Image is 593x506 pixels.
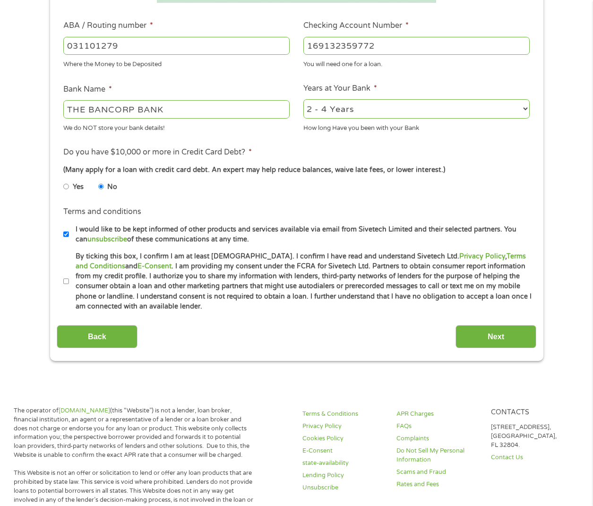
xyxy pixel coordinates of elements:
label: Do you have $10,000 or more in Credit Card Debt? [63,147,252,157]
div: How long Have you been with your Bank [303,120,530,133]
div: (Many apply for a loan with credit card debt. An expert may help reduce balances, waive late fees... [63,165,529,175]
input: 263177916 [63,37,290,55]
label: ABA / Routing number [63,21,153,31]
label: Terms and conditions [63,207,141,217]
label: By ticking this box, I confirm I am at least [DEMOGRAPHIC_DATA]. I confirm I have read and unders... [69,251,533,312]
a: Complaints [396,434,479,443]
a: Contact Us [491,453,574,462]
label: Yes [73,182,84,192]
h4: Contacts [491,408,574,417]
a: Terms & Conditions [302,410,385,419]
label: No [107,182,117,192]
input: 345634636 [303,37,530,55]
a: [DOMAIN_NAME] [59,407,110,414]
a: Privacy Policy [459,252,505,260]
input: Next [455,325,536,348]
label: Bank Name [63,85,112,94]
p: The operator of (this “Website”) is not a lender, loan broker, financial institution, an agent or... [14,406,254,460]
a: E-Consent [138,262,172,270]
a: FAQs [396,422,479,431]
a: APR Charges [396,410,479,419]
a: Cookies Policy [302,434,385,443]
a: E-Consent [302,446,385,455]
div: We do NOT store your bank details! [63,120,290,133]
label: I would like to be kept informed of other products and services available via email from Sivetech... [69,224,533,245]
a: state-availability [302,459,385,468]
a: Do Not Sell My Personal Information [396,446,479,464]
a: Rates and Fees [396,480,479,489]
a: Privacy Policy [302,422,385,431]
p: [STREET_ADDRESS], [GEOGRAPHIC_DATA], FL 32804. [491,423,574,450]
a: Scams and Fraud [396,468,479,477]
a: Unsubscribe [302,483,385,492]
a: unsubscribe [87,235,127,243]
label: Checking Account Number [303,21,409,31]
a: Lending Policy [302,471,385,480]
div: Where the Money to be Deposited [63,57,290,69]
label: Years at Your Bank [303,84,377,94]
a: Terms and Conditions [76,252,526,270]
div: You will need one for a loan. [303,57,530,69]
input: Back [57,325,138,348]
